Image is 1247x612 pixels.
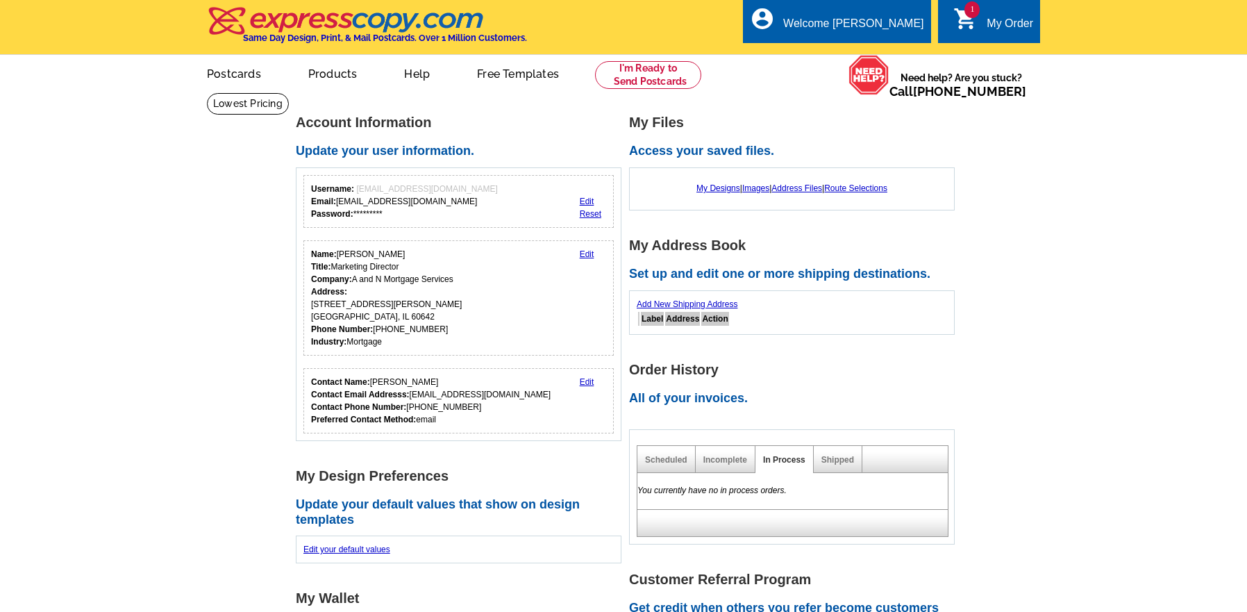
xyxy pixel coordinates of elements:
a: Reset [580,209,601,219]
img: help [848,55,889,95]
a: Free Templates [455,56,581,89]
a: My Designs [696,183,740,193]
a: Incomplete [703,455,747,465]
h2: Update your default values that show on design templates [296,497,629,527]
div: My Order [987,17,1033,37]
strong: Email: [311,197,336,206]
strong: Company: [311,274,352,284]
a: Address Files [771,183,822,193]
strong: Industry: [311,337,346,347]
h1: My Files [629,115,962,130]
h2: All of your invoices. [629,391,962,406]
div: Your login information. [303,175,614,228]
span: Need help? Are you stuck? [889,71,1033,99]
strong: Password: [311,209,353,219]
span: [EMAIL_ADDRESS][DOMAIN_NAME] [356,184,497,194]
i: shopping_cart [953,6,978,31]
a: Edit [580,197,594,206]
a: Help [382,56,452,89]
div: Your personal details. [303,240,614,356]
div: [PERSON_NAME] Marketing Director A and N Mortgage Services [STREET_ADDRESS][PERSON_NAME] [GEOGRAP... [311,248,462,348]
a: [PHONE_NUMBER] [913,84,1026,99]
h1: Customer Referral Program [629,572,962,587]
span: Call [889,84,1026,99]
a: In Process [763,455,805,465]
a: Scheduled [645,455,687,465]
th: Action [701,312,728,326]
strong: Username: [311,184,354,194]
div: [PERSON_NAME] [EMAIL_ADDRESS][DOMAIN_NAME] [PHONE_NUMBER] email [311,376,551,426]
strong: Title: [311,262,330,272]
em: You currently have no in process orders. [637,486,787,495]
h1: Account Information [296,115,629,130]
a: Add New Shipping Address [637,299,737,309]
strong: Name: [311,249,337,259]
h2: Set up and edit one or more shipping destinations. [629,267,962,282]
a: 1 shopping_cart My Order [953,15,1033,33]
h1: My Design Preferences [296,469,629,483]
strong: Contact Email Addresss: [311,390,410,399]
div: Welcome [PERSON_NAME] [783,17,923,37]
a: Edit [580,249,594,259]
a: Shipped [821,455,854,465]
strong: Address: [311,287,347,297]
i: account_circle [750,6,775,31]
h1: Order History [629,363,962,377]
h1: My Wallet [296,591,629,606]
h1: My Address Book [629,238,962,253]
h4: Same Day Design, Print, & Mail Postcards. Over 1 Million Customers. [243,33,527,43]
th: Label [641,312,664,326]
a: Products [286,56,380,89]
div: Who should we contact regarding order issues? [303,368,614,433]
h2: Update your user information. [296,144,629,159]
a: Postcards [185,56,283,89]
strong: Contact Phone Number: [311,402,406,412]
strong: Contact Name: [311,377,370,387]
a: Edit [580,377,594,387]
a: Route Selections [824,183,887,193]
strong: Phone Number: [311,324,373,334]
a: Images [742,183,769,193]
h2: Access your saved files. [629,144,962,159]
div: | | | [637,175,947,201]
a: Edit your default values [303,545,390,554]
a: Same Day Design, Print, & Mail Postcards. Over 1 Million Customers. [207,17,527,43]
strong: Preferred Contact Method: [311,415,416,424]
span: 1 [964,1,980,18]
th: Address [665,312,700,326]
